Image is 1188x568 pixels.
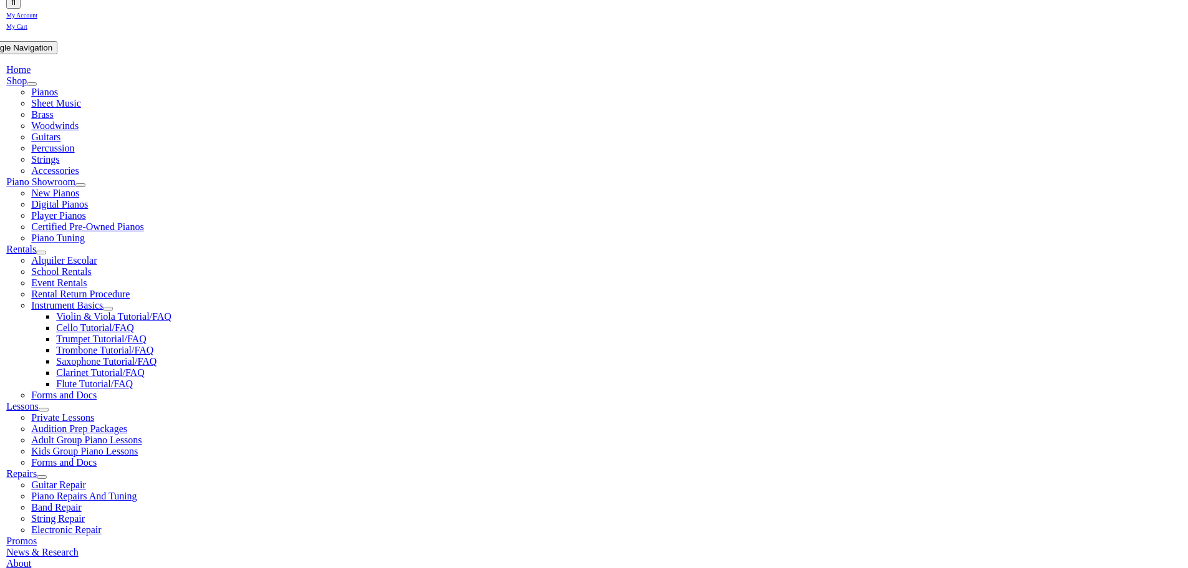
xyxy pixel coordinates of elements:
a: Piano Showroom [6,176,75,187]
a: Piano Repairs And Tuning [31,491,137,501]
a: Audition Prep Packages [31,423,127,434]
a: New Pianos [31,188,79,198]
a: Woodwinds [31,120,79,131]
button: Open submenu of Lessons [39,408,49,412]
a: Repairs [6,468,37,479]
button: Open submenu of Instrument Basics [103,307,113,310]
a: News & Research [6,547,79,557]
a: Instrument Basics [31,300,103,310]
a: Rental Return Procedure [31,289,130,299]
a: My Account [6,9,37,19]
a: Electronic Repair [31,524,101,535]
a: Accessories [31,165,79,176]
a: Piano Tuning [31,233,85,243]
a: Event Rentals [31,277,87,288]
a: Trumpet Tutorial/FAQ [56,334,146,344]
a: Violin & Viola Tutorial/FAQ [56,311,171,322]
button: Open submenu of Rentals [36,251,46,254]
a: School Rentals [31,266,91,277]
button: Open submenu of Shop [27,82,37,86]
a: Private Lessons [31,412,94,423]
span: My Account [6,12,37,19]
a: Flute Tutorial/FAQ [56,378,133,389]
a: Adult Group Piano Lessons [31,435,142,445]
a: Cello Tutorial/FAQ [56,322,134,333]
button: Open submenu of Piano Showroom [75,183,85,187]
a: Forms and Docs [31,457,97,468]
a: Sheet Music [31,98,81,108]
a: My Cart [6,20,27,31]
a: Brass [31,109,54,120]
a: Pianos [31,87,58,97]
a: Rentals [6,244,36,254]
a: Guitars [31,132,60,142]
a: Lessons [6,401,39,412]
a: String Repair [31,513,85,524]
a: Saxophone Tutorial/FAQ [56,356,157,367]
a: Strings [31,154,59,165]
a: Guitar Repair [31,479,86,490]
button: Open submenu of Repairs [37,475,47,479]
a: Alquiler Escolar [31,255,97,266]
a: Forms and Docs [31,390,97,400]
a: Kids Group Piano Lessons [31,446,138,456]
a: Player Pianos [31,210,86,221]
a: Trombone Tutorial/FAQ [56,345,153,355]
a: Digital Pianos [31,199,88,209]
a: Shop [6,75,27,86]
span: My Cart [6,23,27,30]
a: Certified Pre-Owned Pianos [31,221,143,232]
a: Home [6,64,31,75]
a: Promos [6,536,37,546]
a: Band Repair [31,502,81,513]
a: Clarinet Tutorial/FAQ [56,367,145,378]
a: Percussion [31,143,74,153]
